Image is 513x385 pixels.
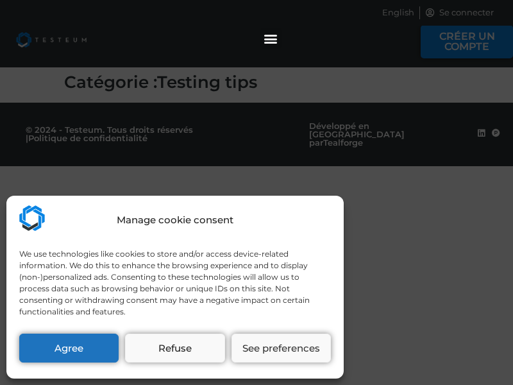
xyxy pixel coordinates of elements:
button: Refuse [125,334,224,363]
img: Testeum.com - Application crowdtesting platform [19,205,45,231]
div: Permuter le menu [260,28,282,49]
div: Manage cookie consent [117,213,233,228]
div: We use technologies like cookies to store and/or access device-related information. We do this to... [19,248,330,318]
button: See preferences [231,334,331,363]
button: Agree [19,334,119,363]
